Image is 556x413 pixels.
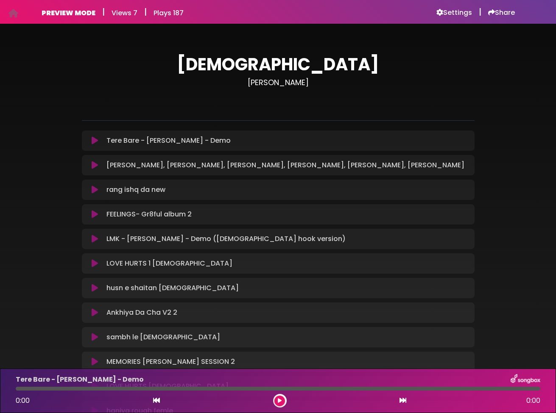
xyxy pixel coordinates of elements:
[106,357,235,367] p: MEMORIES [PERSON_NAME] SESSION 2
[102,7,105,17] h5: |
[106,258,232,269] p: LOVE HURTS 1 [DEMOGRAPHIC_DATA]
[82,78,475,87] h3: [PERSON_NAME]
[106,185,165,195] p: rang ishq da new
[42,9,95,17] h6: PREVIEW MODE
[106,283,239,293] p: husn e shaitan [DEMOGRAPHIC_DATA]
[112,9,137,17] h6: Views 7
[154,9,184,17] h6: Plays 187
[106,209,192,219] p: FEELINGS- Gr8ful album 2
[526,396,540,406] span: 0:00
[16,396,30,405] span: 0:00
[511,374,540,385] img: songbox-logo-white.png
[106,160,464,170] p: [PERSON_NAME], [PERSON_NAME], [PERSON_NAME], [PERSON_NAME], [PERSON_NAME], [PERSON_NAME]
[106,136,231,146] p: Tere Bare - [PERSON_NAME] - Demo
[144,7,147,17] h5: |
[479,7,481,17] h5: |
[106,234,346,244] p: LMK - [PERSON_NAME] - Demo ([DEMOGRAPHIC_DATA] hook version)
[82,54,475,75] h1: [DEMOGRAPHIC_DATA]
[488,8,515,17] a: Share
[16,374,144,385] p: Tere Bare - [PERSON_NAME] - Demo
[436,8,472,17] a: Settings
[106,308,177,318] p: Ankhiya Da Cha V2 2
[106,332,220,342] p: sambh le [DEMOGRAPHIC_DATA]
